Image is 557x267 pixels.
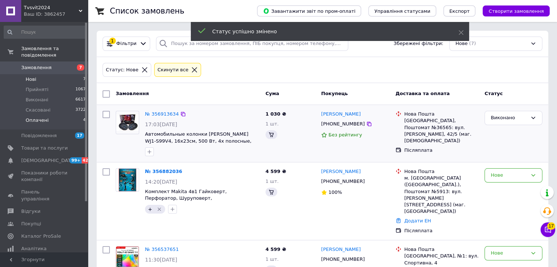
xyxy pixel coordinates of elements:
[82,157,90,163] span: 42
[404,147,479,154] div: Післяплата
[321,246,361,253] a: [PERSON_NAME]
[75,107,86,113] span: 3722
[449,8,470,14] span: Експорт
[26,86,48,93] span: Прийняті
[26,97,48,103] span: Виконані
[404,111,479,117] div: Нова Пошта
[75,86,86,93] span: 1067
[491,114,527,122] div: Виконано
[21,189,68,202] span: Панель управління
[110,7,184,15] h1: Список замовлень
[145,169,182,174] a: № 356882036
[321,168,361,175] a: [PERSON_NAME]
[21,208,40,215] span: Відгуки
[265,111,286,117] span: 1 030 ₴
[404,218,431,223] a: Додати ЕН
[321,111,361,118] a: [PERSON_NAME]
[148,206,152,212] span: +
[394,40,443,47] span: Збережені фільтри:
[75,97,86,103] span: 6617
[156,66,190,74] div: Cкинути все
[116,91,149,96] span: Замовлення
[328,132,362,138] span: Без рейтингу
[75,132,84,139] span: 17
[21,170,68,183] span: Показники роботи компанії
[26,107,51,113] span: Скасовані
[21,233,61,240] span: Каталог ProSale
[321,91,348,96] span: Покупець
[116,114,139,131] img: Фото товару
[116,111,139,134] a: Фото товару
[404,246,479,253] div: Нова Пошта
[145,131,251,150] a: Автомобильные колонки [PERSON_NAME] WJ1-S99V4, 16х23см, 500 Вт, 4х полосные, овальные
[145,111,179,117] a: № 356913634
[483,5,550,16] button: Створити замовлення
[156,37,348,51] input: Пошук за номером замовлення, ПІБ покупця, номером телефону, Email, номером накладної
[547,222,555,230] span: 17
[21,64,52,71] span: Замовлення
[21,132,57,139] span: Повідомлення
[320,119,366,129] div: [PHONE_NUMBER]
[145,189,227,208] a: Комплект Makita 4в1 Гайковерт, Перфоратор, Шуруповерт, [GEOGRAPHIC_DATA]
[257,5,361,16] button: Завантажити звіт по пром-оплаті
[145,257,177,263] span: 11:30[DATE]
[491,172,527,179] div: Нове
[265,178,279,184] span: 1 шт.
[263,8,355,14] span: Завантажити звіт по пром-оплаті
[21,157,75,164] span: [DEMOGRAPHIC_DATA]
[24,11,88,18] div: Ваш ID: 3862457
[212,28,440,35] div: Статус успішно змінено
[26,117,49,124] span: Оплачені
[145,247,179,252] a: № 356537651
[83,117,86,124] span: 4
[396,91,450,96] span: Доставка та оплата
[24,4,79,11] span: Tvsvit2024
[4,26,86,39] input: Пошук
[404,168,479,175] div: Нова Пошта
[265,91,279,96] span: Cума
[443,5,476,16] button: Експорт
[491,249,527,257] div: Нове
[469,41,476,46] span: (7)
[484,91,503,96] span: Статус
[265,247,286,252] span: 4 599 ₴
[368,5,436,16] button: Управління статусами
[21,221,41,227] span: Покупці
[116,168,139,192] a: Фото товару
[26,76,36,83] span: Нові
[475,8,550,14] a: Створити замовлення
[404,117,479,144] div: [GEOGRAPHIC_DATA], Поштомат №36565: вул. [PERSON_NAME], 42/5 (маг. [DEMOGRAPHIC_DATA])
[156,206,162,212] svg: Видалити мітку
[145,121,177,127] span: 17:03[DATE]
[265,121,279,127] span: 1 шт.
[404,253,479,266] div: [GEOGRAPHIC_DATA], №1: вул. Спортивна, 4
[320,255,366,264] div: [PHONE_NUMBER]
[489,8,544,14] span: Створити замовлення
[404,227,479,234] div: Післяплата
[374,8,430,14] span: Управління статусами
[83,76,86,83] span: 7
[21,45,88,59] span: Замовлення та повідомлення
[70,157,82,163] span: 99+
[145,179,177,185] span: 14:20[DATE]
[265,169,286,174] span: 4 599 ₴
[77,64,84,71] span: 7
[21,145,68,151] span: Товари та послуги
[404,175,479,215] div: м. [GEOGRAPHIC_DATA] ([GEOGRAPHIC_DATA].), Поштомат №5913: вул. [PERSON_NAME][STREET_ADDRESS] (ма...
[104,66,140,74] div: Статус: Нове
[541,222,555,237] button: Чат з покупцем17
[109,38,116,44] div: 1
[116,40,137,47] span: Фільтри
[265,256,279,262] span: 1 шт.
[21,245,47,252] span: Аналітика
[320,177,366,186] div: [PHONE_NUMBER]
[456,40,468,47] span: Нове
[328,189,342,195] span: 100%
[119,169,136,191] img: Фото товару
